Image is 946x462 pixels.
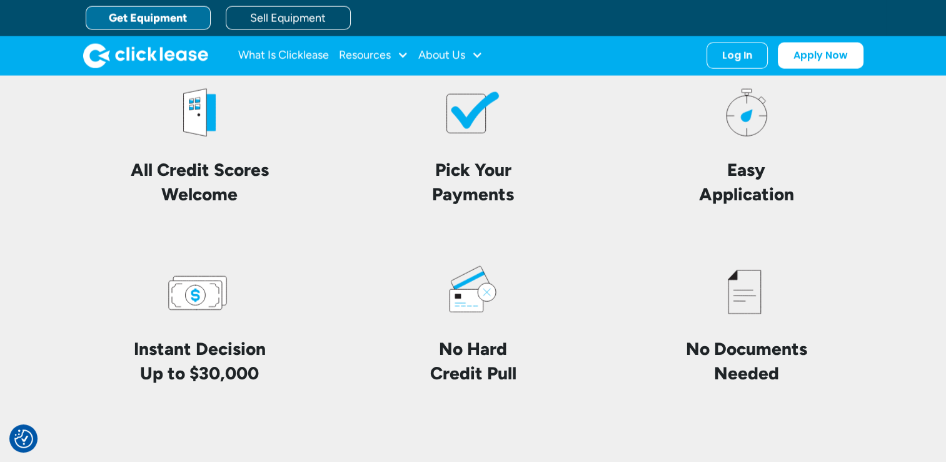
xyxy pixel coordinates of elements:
[722,49,752,62] div: Log In
[418,43,483,68] div: About Us
[238,43,329,68] a: What Is Clicklease
[14,429,33,448] img: Revisit consent button
[86,6,211,30] a: Get Equipment
[430,337,516,386] h4: No Hard Credit Pull
[686,337,807,386] h4: No Documents Needed
[93,158,306,207] h4: All Credit Scores Welcome
[83,43,208,68] a: home
[134,337,266,386] h4: Instant Decision Up to $30,000
[339,43,408,68] div: Resources
[432,158,514,207] h4: Pick Your Payments
[778,43,863,69] a: Apply Now
[226,6,351,30] a: Sell Equipment
[83,43,208,68] img: Clicklease logo
[14,429,33,448] button: Consent Preferences
[699,158,794,207] h4: Easy Application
